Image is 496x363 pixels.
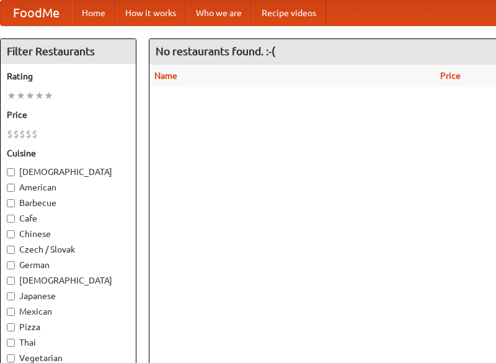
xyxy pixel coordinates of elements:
a: Recipe videos [252,1,326,25]
li: ★ [35,89,44,102]
a: How it works [115,1,186,25]
li: $ [32,127,38,141]
label: [DEMOGRAPHIC_DATA] [7,274,130,287]
li: $ [7,127,13,141]
input: American [7,184,15,192]
a: Name [154,71,177,81]
label: Pizza [7,321,130,333]
a: Who we are [186,1,252,25]
label: Czech / Slovak [7,243,130,256]
input: Mexican [7,308,15,316]
label: German [7,259,130,271]
label: Japanese [7,290,130,302]
h5: Rating [7,70,130,83]
input: Chinese [7,230,15,238]
label: [DEMOGRAPHIC_DATA] [7,166,130,178]
input: Thai [7,339,15,347]
input: German [7,261,15,269]
input: Pizza [7,323,15,331]
li: ★ [25,89,35,102]
li: $ [13,127,19,141]
label: Mexican [7,305,130,318]
input: Cafe [7,215,15,223]
h4: Filter Restaurants [1,39,136,64]
input: [DEMOGRAPHIC_DATA] [7,168,15,176]
a: Home [72,1,115,25]
input: Vegetarian [7,354,15,362]
li: $ [25,127,32,141]
label: Chinese [7,228,130,240]
label: Barbecue [7,197,130,209]
h5: Cuisine [7,147,130,159]
li: ★ [44,89,53,102]
input: Czech / Slovak [7,246,15,254]
li: ★ [7,89,16,102]
a: FoodMe [1,1,72,25]
label: Thai [7,336,130,349]
a: Price [440,71,461,81]
input: Japanese [7,292,15,300]
label: American [7,181,130,194]
li: $ [19,127,25,141]
input: [DEMOGRAPHIC_DATA] [7,277,15,285]
input: Barbecue [7,199,15,207]
li: ★ [16,89,25,102]
ng-pluralize: No restaurants found. :-( [156,45,275,57]
h5: Price [7,109,130,121]
label: Cafe [7,212,130,225]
